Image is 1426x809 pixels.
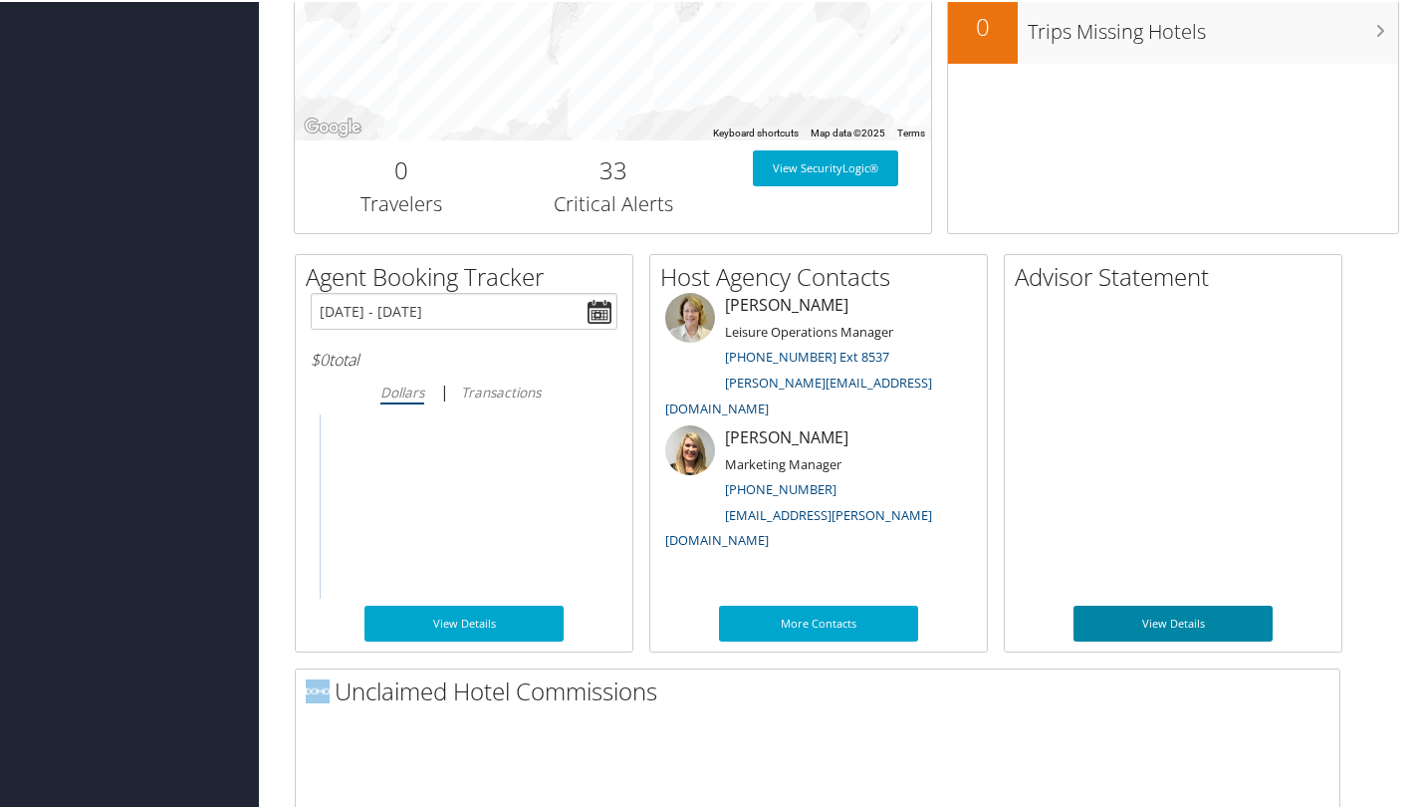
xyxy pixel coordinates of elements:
li: [PERSON_NAME] [655,423,982,556]
li: [PERSON_NAME] [655,291,982,423]
img: domo-logo.png [306,677,330,701]
h3: Critical Alerts [522,188,704,216]
a: View Details [1073,604,1273,640]
span: Map data ©2025 [811,126,885,136]
a: View Details [364,604,564,640]
div: | [311,378,617,403]
h2: Agent Booking Tracker [306,258,632,292]
span: $0 [311,347,329,369]
a: [EMAIL_ADDRESS][PERSON_NAME][DOMAIN_NAME] [665,504,932,548]
h2: Unclaimed Hotel Commissions [306,673,1339,706]
h6: total [311,347,617,369]
h2: 0 [948,8,1018,42]
small: Marketing Manager [725,453,841,471]
a: Terms (opens in new tab) [897,126,925,136]
button: Keyboard shortcuts [713,125,799,138]
i: Transactions [461,381,541,400]
h3: Trips Missing Hotels [1028,6,1398,44]
h2: 0 [310,151,492,185]
img: ali-moffitt.jpg [665,423,715,473]
img: meredith-price.jpg [665,291,715,341]
small: Leisure Operations Manager [725,321,893,339]
a: Open this area in Google Maps (opens a new window) [300,113,365,138]
a: [PERSON_NAME][EMAIL_ADDRESS][DOMAIN_NAME] [665,372,932,415]
h2: Host Agency Contacts [660,258,987,292]
a: [PHONE_NUMBER] [725,478,836,496]
a: More Contacts [719,604,918,640]
h3: Travelers [310,188,492,216]
img: Google [300,113,365,138]
h2: 33 [522,151,704,185]
a: [PHONE_NUMBER] Ext 8537 [725,346,889,364]
a: View SecurityLogic® [753,148,898,184]
h2: Advisor Statement [1015,258,1341,292]
i: Dollars [380,381,424,400]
